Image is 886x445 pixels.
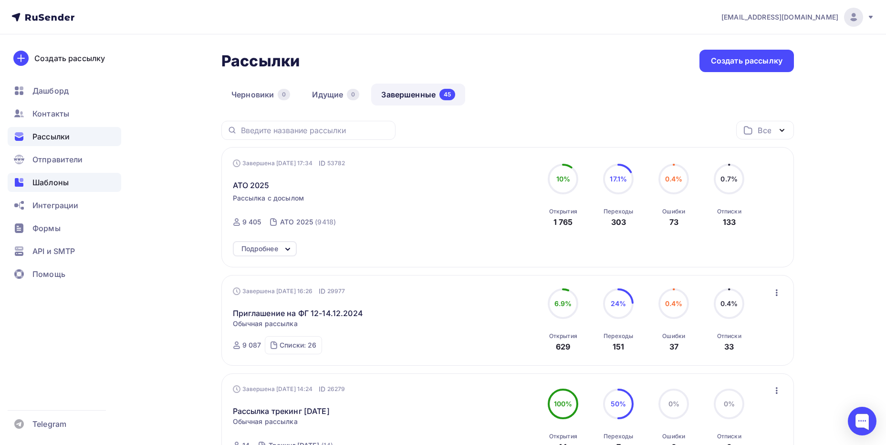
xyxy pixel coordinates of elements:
[665,299,683,307] span: 0.4%
[242,340,261,350] div: 9 087
[724,341,734,352] div: 33
[34,53,105,64] div: Создать рассылку
[32,108,69,119] span: Контакты
[717,332,741,340] div: Отписки
[549,332,577,340] div: Открытия
[233,307,363,319] a: Приглашение на ФГ 12-14.12.2024
[720,175,738,183] span: 0.7%
[347,89,359,100] div: 0
[669,216,678,228] div: 73
[280,217,313,227] div: АТО 2025
[302,84,369,106] a: Идущие0
[32,85,69,96] span: Дашборд
[32,268,65,280] span: Помощь
[723,216,736,228] div: 133
[549,433,577,440] div: Открытия
[556,175,570,183] span: 10%
[8,127,121,146] a: Рассылки
[319,159,325,168] span: ID
[758,125,771,136] div: Все
[327,159,345,168] span: 53782
[242,217,261,227] div: 9 405
[32,418,66,430] span: Telegram
[8,81,121,100] a: Дашборд
[439,89,455,100] div: 45
[720,299,738,307] span: 0.4%
[221,52,300,71] h2: Рассылки
[327,286,345,296] span: 29977
[604,433,633,440] div: Переходы
[610,175,627,183] span: 17.1%
[668,400,679,408] span: 0%
[721,12,838,22] span: [EMAIL_ADDRESS][DOMAIN_NAME]
[233,319,298,328] span: Обычная рассылка
[604,332,633,340] div: Переходы
[717,433,741,440] div: Отписки
[221,84,300,106] a: Черновики0
[233,384,345,394] div: Завершена [DATE] 14:24
[553,216,573,228] div: 1 765
[662,208,685,215] div: Ошибки
[32,222,61,234] span: Формы
[32,154,83,165] span: Отправители
[233,159,345,168] div: Завершена [DATE] 17:34
[241,243,278,254] div: Подробнее
[665,175,683,183] span: 0.4%
[8,150,121,169] a: Отправители
[554,400,573,408] span: 100%
[556,341,570,352] div: 629
[8,104,121,123] a: Контакты
[32,131,70,142] span: Рассылки
[241,125,390,136] input: Введите название рассылки
[711,55,782,66] div: Создать рассылку
[280,340,316,350] div: Списки: 26
[549,208,577,215] div: Открытия
[611,216,626,228] div: 303
[327,384,345,394] span: 26279
[233,193,304,203] span: Рассылка с досылом
[279,214,337,230] a: АТО 2025 (9418)
[319,384,325,394] span: ID
[662,433,685,440] div: Ошибки
[724,400,735,408] span: 0%
[717,208,741,215] div: Отписки
[611,299,626,307] span: 24%
[233,180,270,191] span: ATO 2025
[319,286,325,296] span: ID
[662,332,685,340] div: Ошибки
[8,173,121,192] a: Шаблоны
[278,89,290,100] div: 0
[32,200,78,211] span: Интеграции
[721,8,875,27] a: [EMAIL_ADDRESS][DOMAIN_NAME]
[233,417,298,426] span: Обычная рассылка
[554,299,572,307] span: 6.9%
[371,84,465,106] a: Завершенные45
[32,177,69,188] span: Шаблоны
[315,217,336,227] div: (9418)
[8,219,121,238] a: Формы
[32,245,75,257] span: API и SMTP
[613,341,624,352] div: 151
[233,286,345,296] div: Завершена [DATE] 16:26
[669,341,678,352] div: 37
[611,400,626,408] span: 50%
[604,208,633,215] div: Переходы
[736,121,794,139] button: Все
[233,405,330,417] a: Рассылка трекинг [DATE]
